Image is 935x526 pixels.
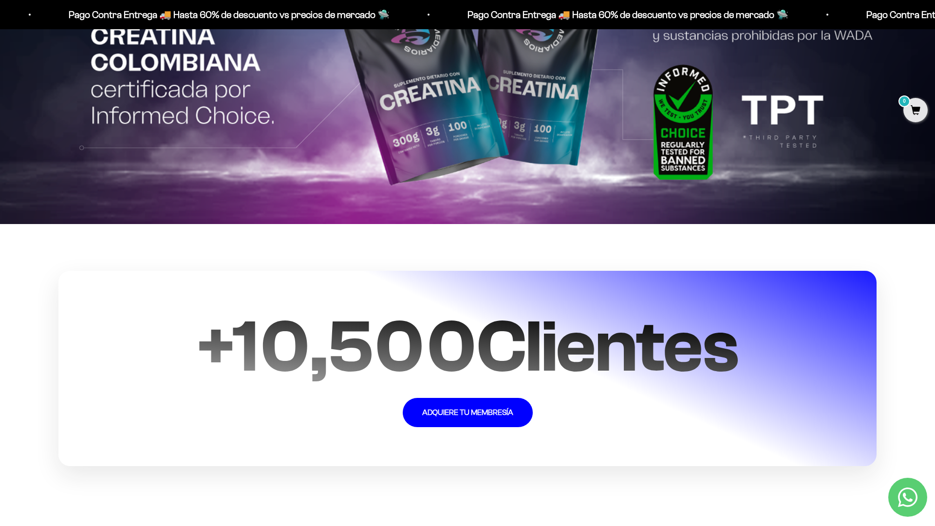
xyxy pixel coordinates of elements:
[197,305,738,388] span: + Clientes
[898,95,910,107] mark: 0
[903,106,928,116] a: 0
[465,7,786,22] p: Pago Contra Entrega 🚚 Hasta 60% de descuento vs precios de mercado 🛸
[66,7,387,22] p: Pago Contra Entrega 🚚 Hasta 60% de descuento vs precios de mercado 🛸
[403,398,533,427] a: ADQUIERE TU MEMBRESÍA
[232,305,476,388] span: 10,500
